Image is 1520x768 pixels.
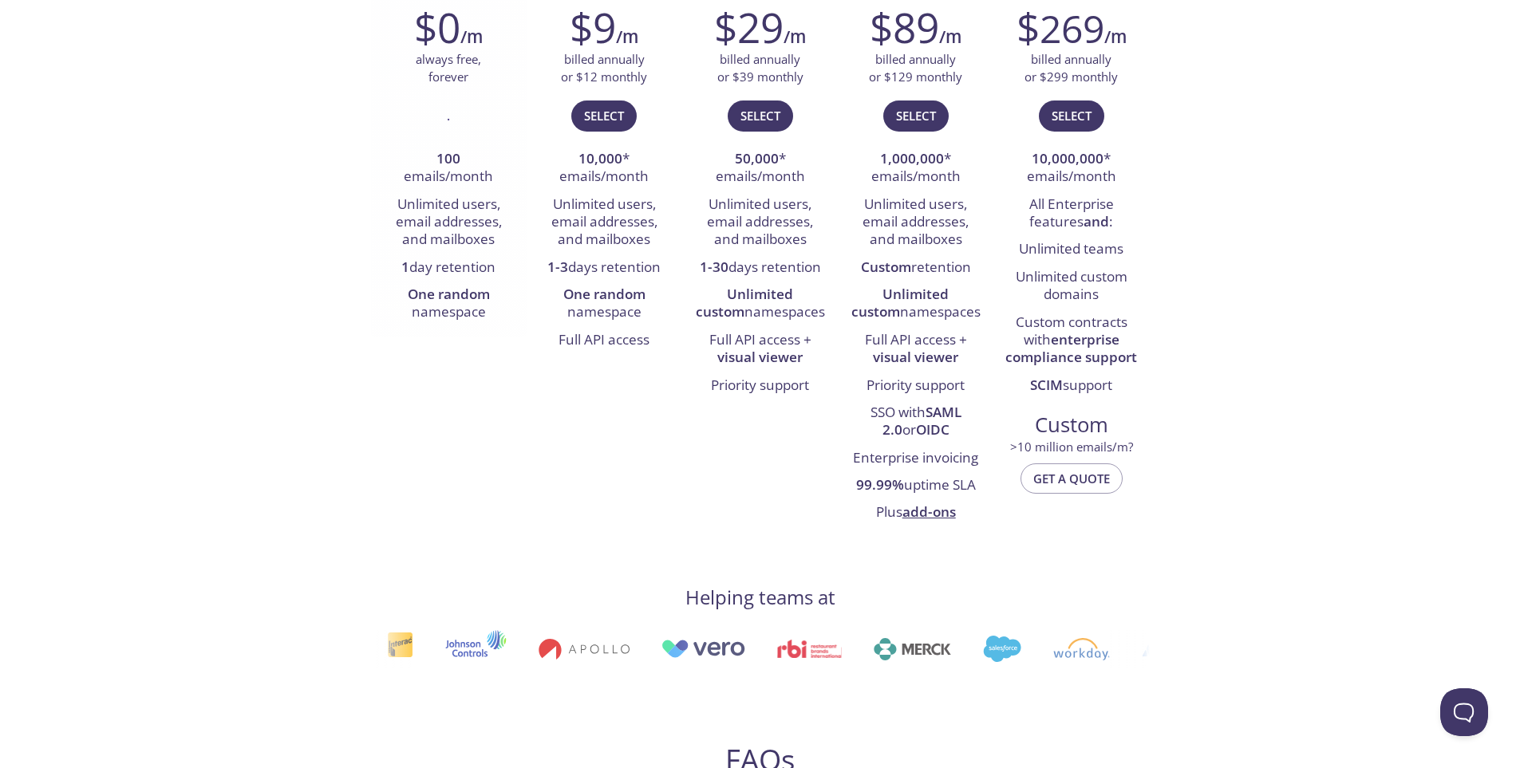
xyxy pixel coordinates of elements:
li: Priority support [850,372,981,400]
p: billed annually or $299 monthly [1025,51,1118,85]
strong: One random [408,285,490,303]
strong: Unlimited custom [851,285,950,321]
li: Unlimited users, email addresses, and mailboxes [694,191,826,254]
li: namespaces [694,282,826,327]
li: * emails/month [850,146,981,191]
h2: $29 [714,3,784,51]
h4: Helping teams at [685,585,835,610]
strong: 10,000,000 [1032,149,1103,167]
iframe: Help Scout Beacon - Open [1440,688,1488,736]
img: rbi [769,640,834,658]
li: days retention [694,254,826,282]
strong: 100 [436,149,460,167]
a: add-ons [902,502,956,521]
img: vero [653,640,737,658]
p: billed annually or $39 monthly [717,51,803,85]
li: * emails/month [539,146,670,191]
strong: 1 [401,258,409,276]
strong: 1-3 [547,258,568,276]
span: Get a quote [1033,468,1110,489]
strong: One random [563,285,646,303]
li: * emails/month [694,146,826,191]
span: Select [584,105,624,126]
p: billed annually or $129 monthly [869,51,962,85]
li: days retention [539,254,670,282]
li: Custom contracts with [1005,309,1137,372]
li: day retention [383,254,515,282]
li: Plus [850,500,981,527]
h2: $9 [570,3,616,51]
li: Full API access [539,327,670,354]
p: always free, forever [416,51,481,85]
li: namespace [539,282,670,327]
button: Select [728,100,793,131]
li: Full API access + [694,327,826,372]
li: SSO with or [850,400,981,445]
h6: /m [460,23,483,50]
h2: $89 [870,3,939,51]
li: Unlimited users, email addresses, and mailboxes [383,191,515,254]
h2: $ [1017,3,1104,51]
h6: /m [939,23,961,50]
strong: and [1084,212,1109,230]
strong: 99.99% [856,475,904,494]
strong: Custom [861,258,911,276]
button: Select [571,100,637,131]
strong: visual viewer [717,348,803,366]
p: billed annually or $12 monthly [561,51,647,85]
li: namespaces [850,282,981,327]
span: 269 [1040,2,1104,54]
img: merck [865,638,942,660]
img: workday [1045,638,1102,660]
li: * emails/month [1005,146,1137,191]
span: Custom [1006,412,1136,439]
li: Unlimited users, email addresses, and mailboxes [850,191,981,254]
li: Enterprise invoicing [850,445,981,472]
button: Select [1039,100,1104,131]
h6: /m [1104,23,1127,50]
img: johnsoncontrols [436,630,498,668]
strong: SCIM [1030,376,1063,394]
span: Select [740,105,780,126]
img: salesforce [974,636,1013,662]
strong: visual viewer [873,348,958,366]
strong: 10,000 [578,149,622,167]
span: Select [1052,105,1092,126]
button: Get a quote [1021,463,1123,494]
span: Select [896,105,936,126]
strong: 50,000 [735,149,779,167]
li: Priority support [694,372,826,400]
li: All Enterprise features : [1005,191,1137,237]
span: > 10 million emails/m? [1010,439,1133,455]
button: Select [883,100,949,131]
li: uptime SLA [850,472,981,499]
li: Unlimited custom domains [1005,264,1137,309]
strong: OIDC [916,420,950,439]
strong: 1-30 [700,258,728,276]
li: emails/month [383,146,515,191]
li: retention [850,254,981,282]
li: Unlimited users, email addresses, and mailboxes [539,191,670,254]
strong: enterprise compliance support [1005,330,1137,366]
li: support [1005,372,1137,400]
li: Full API access + [850,327,981,372]
strong: 1,000,000 [880,149,944,167]
h6: /m [616,23,638,50]
h6: /m [784,23,806,50]
img: apollo [530,638,621,660]
li: Unlimited teams [1005,236,1137,263]
li: namespace [383,282,515,327]
h2: $0 [414,3,460,51]
strong: Unlimited custom [696,285,794,321]
strong: SAML 2.0 [882,403,961,439]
